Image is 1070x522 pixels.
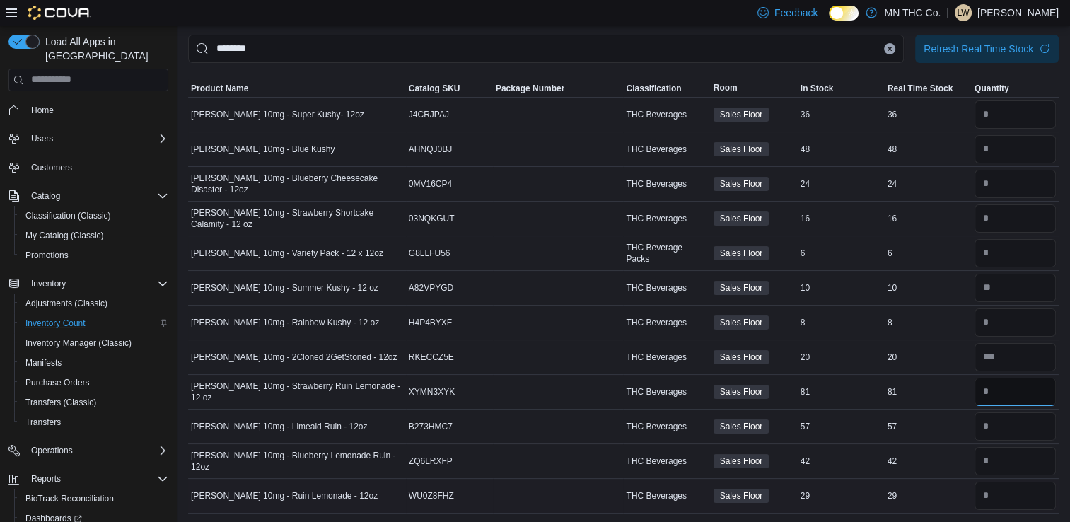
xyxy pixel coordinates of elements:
[40,35,168,63] span: Load All Apps in [GEOGRAPHIC_DATA]
[25,377,90,388] span: Purchase Orders
[25,470,168,487] span: Reports
[409,352,454,363] span: RKECCZ5E
[25,130,168,147] span: Users
[25,275,168,292] span: Inventory
[885,487,972,504] div: 29
[885,245,972,262] div: 6
[20,295,113,312] a: Adjustments (Classic)
[191,381,403,403] span: [PERSON_NAME] 10mg - Strawberry Ruin Lemonade - 12 oz
[191,248,383,259] span: [PERSON_NAME] 10mg - Variety Pack - 12 x 12oz
[972,80,1059,97] button: Quantity
[720,385,763,398] span: Sales Floor
[31,473,61,485] span: Reports
[884,43,895,54] button: Clear input
[714,350,769,364] span: Sales Floor
[714,385,769,399] span: Sales Floor
[25,130,59,147] button: Users
[25,470,66,487] button: Reports
[191,144,335,155] span: [PERSON_NAME] 10mg - Blue Kushy
[20,394,102,411] a: Transfers (Classic)
[714,82,738,93] span: Room
[798,383,885,400] div: 81
[720,316,763,329] span: Sales Floor
[20,335,168,352] span: Inventory Manager (Classic)
[885,453,972,470] div: 42
[798,80,885,97] button: In Stock
[409,178,452,190] span: 0MV16CP4
[25,493,114,504] span: BioTrack Reconciliation
[25,397,96,408] span: Transfers (Classic)
[798,487,885,504] div: 29
[885,279,972,296] div: 10
[25,357,62,369] span: Manifests
[191,317,379,328] span: [PERSON_NAME] 10mg - Rainbow Kushy - 12 oz
[714,315,769,330] span: Sales Floor
[20,315,91,332] a: Inventory Count
[884,4,941,21] p: MN THC Co.
[14,353,174,373] button: Manifests
[20,315,168,332] span: Inventory Count
[720,247,763,260] span: Sales Floor
[25,442,78,459] button: Operations
[409,109,449,120] span: J4CRJPAJ
[25,318,86,329] span: Inventory Count
[31,190,60,202] span: Catalog
[714,142,769,156] span: Sales Floor
[946,4,949,21] p: |
[720,212,763,225] span: Sales Floor
[20,374,95,391] a: Purchase Orders
[626,213,686,224] span: THC Beverages
[14,313,174,333] button: Inventory Count
[885,106,972,123] div: 36
[626,109,686,120] span: THC Beverages
[20,227,110,244] a: My Catalog (Classic)
[14,412,174,432] button: Transfers
[20,295,168,312] span: Adjustments (Classic)
[20,414,168,431] span: Transfers
[191,109,364,120] span: [PERSON_NAME] 10mg - Super Kushy- 12oz
[188,35,904,63] input: This is a search bar. After typing your query, hit enter to filter the results lower in the page.
[25,298,107,309] span: Adjustments (Classic)
[3,469,174,489] button: Reports
[720,351,763,364] span: Sales Floor
[14,333,174,353] button: Inventory Manager (Classic)
[720,178,763,190] span: Sales Floor
[798,418,885,435] div: 57
[798,141,885,158] div: 48
[975,83,1009,94] span: Quantity
[31,162,72,173] span: Customers
[191,83,248,94] span: Product Name
[714,489,769,503] span: Sales Floor
[3,441,174,460] button: Operations
[14,373,174,393] button: Purchase Orders
[977,4,1059,21] p: [PERSON_NAME]
[885,383,972,400] div: 81
[25,158,168,176] span: Customers
[720,108,763,121] span: Sales Floor
[25,159,78,176] a: Customers
[798,245,885,262] div: 6
[885,314,972,331] div: 8
[25,417,61,428] span: Transfers
[626,352,686,363] span: THC Beverages
[31,105,54,116] span: Home
[20,394,168,411] span: Transfers (Classic)
[885,141,972,158] div: 48
[191,490,378,501] span: [PERSON_NAME] 10mg - Ruin Lemonade - 12oz
[409,490,454,501] span: WU0Z8FHZ
[25,337,132,349] span: Inventory Manager (Classic)
[720,455,763,468] span: Sales Floor
[626,242,707,265] span: THC Beverage Packs
[496,83,564,94] span: Package Number
[14,489,174,509] button: BioTrack Reconciliation
[3,157,174,178] button: Customers
[626,386,686,398] span: THC Beverages
[20,354,67,371] a: Manifests
[14,393,174,412] button: Transfers (Classic)
[714,454,769,468] span: Sales Floor
[20,335,137,352] a: Inventory Manager (Classic)
[406,80,493,97] button: Catalog SKU
[720,282,763,294] span: Sales Floor
[191,207,403,230] span: [PERSON_NAME] 10mg - Strawberry Shortcake Calamity - 12 oz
